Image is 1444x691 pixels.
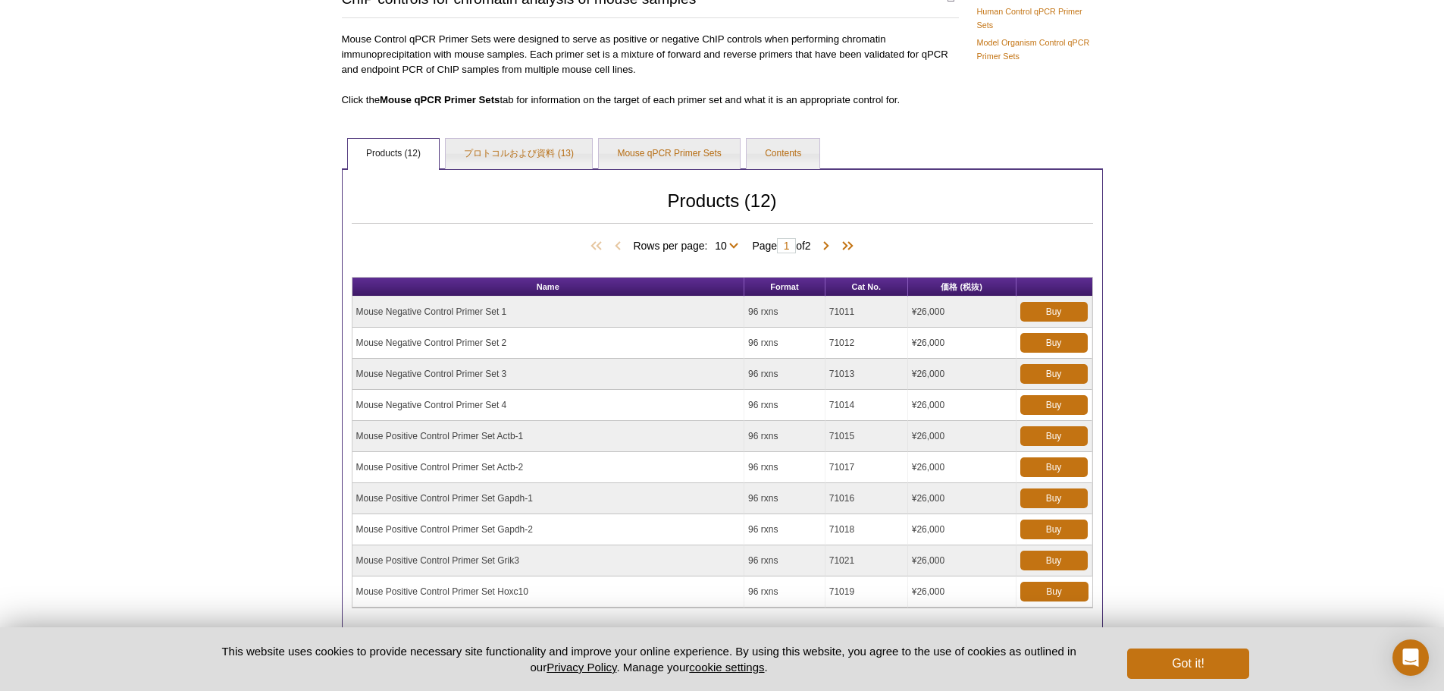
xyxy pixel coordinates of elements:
[825,452,908,483] td: 71017
[825,514,908,545] td: 71018
[547,661,616,674] a: Privacy Policy
[352,545,745,576] td: Mouse Positive Control Primer Set Grik3
[744,421,825,452] td: 96 rxns
[599,139,739,169] a: Mouse qPCR Primer Sets
[805,240,811,252] span: 2
[744,452,825,483] td: 96 rxns
[1392,639,1429,676] div: Open Intercom Messenger
[1127,649,1248,679] button: Got it!
[744,545,825,576] td: 96 rxns
[352,194,1093,224] h2: Products (12)
[834,239,857,254] span: Last Page
[825,576,908,608] td: 71019
[908,390,1016,421] td: ¥26,000
[908,359,1016,390] td: ¥26,000
[348,139,439,169] a: Products (12)
[1020,426,1088,446] a: Buy
[908,576,1016,608] td: ¥26,000
[1020,551,1088,570] a: Buy
[1020,395,1088,415] a: Buy
[825,483,908,514] td: 71016
[610,239,625,254] span: Previous Page
[819,239,834,254] span: Next Page
[744,297,825,328] td: 96 rxns
[744,483,825,514] td: 96 rxns
[342,93,959,108] p: Click the tab for information on the target of each primer set and what it is an appropriate cont...
[352,483,745,514] td: Mouse Positive Control Primer Set Gapdh-1
[352,390,745,421] td: Mouse Negative Control Primer Set 4
[908,483,1016,514] td: ¥26,000
[825,390,908,421] td: 71014
[352,576,745,608] td: Mouse Positive Control Primer Set Hoxc10
[1020,364,1088,384] a: Buy
[352,359,745,390] td: Mouse Negative Control Primer Set 3
[825,297,908,328] td: 71011
[825,278,908,297] th: Cat No.
[744,576,825,608] td: 96 rxns
[633,237,744,253] span: Rows per page:
[446,139,592,169] a: プロトコルおよび資料 (13)
[352,452,745,483] td: Mouse Positive Control Primer Set Actb-2
[744,278,825,297] th: Format
[587,239,610,254] span: First Page
[352,297,745,328] td: Mouse Negative Control Primer Set 1
[747,139,819,169] a: Contents
[825,328,908,359] td: 71012
[744,514,825,545] td: 96 rxns
[977,5,1100,32] a: Human Control qPCR Primer Sets
[1020,488,1088,508] a: Buy
[196,643,1103,675] p: This website uses cookies to provide necessary site functionality and improve your online experie...
[744,238,818,253] span: Page of
[1020,302,1088,322] a: Buy
[908,297,1016,328] td: ¥26,000
[825,421,908,452] td: 71015
[908,328,1016,359] td: ¥26,000
[1020,457,1088,477] a: Buy
[342,27,959,77] p: Mouse Control qPCR Primer Sets were designed to serve as positive or negative ChIP controls when ...
[1020,333,1088,353] a: Buy
[825,545,908,576] td: 71021
[352,328,745,359] td: Mouse Negative Control Primer Set 2
[908,452,1016,483] td: ¥26,000
[977,36,1100,63] a: Model Organism Control qPCR Primer Sets
[1020,582,1088,601] a: Buy
[352,514,745,545] td: Mouse Positive Control Primer Set Gapdh-2
[908,545,1016,576] td: ¥26,000
[1020,520,1088,539] a: Buy
[908,421,1016,452] td: ¥26,000
[744,390,825,421] td: 96 rxns
[352,421,745,452] td: Mouse Positive Control Primer Set Actb-1
[908,514,1016,545] td: ¥26,000
[352,278,745,297] th: Name
[689,661,764,674] button: cookie settings
[744,328,825,359] td: 96 rxns
[825,359,908,390] td: 71013
[744,359,825,390] td: 96 rxns
[380,94,500,105] b: Mouse qPCR Primer Sets
[908,278,1016,297] th: 価格 (税抜)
